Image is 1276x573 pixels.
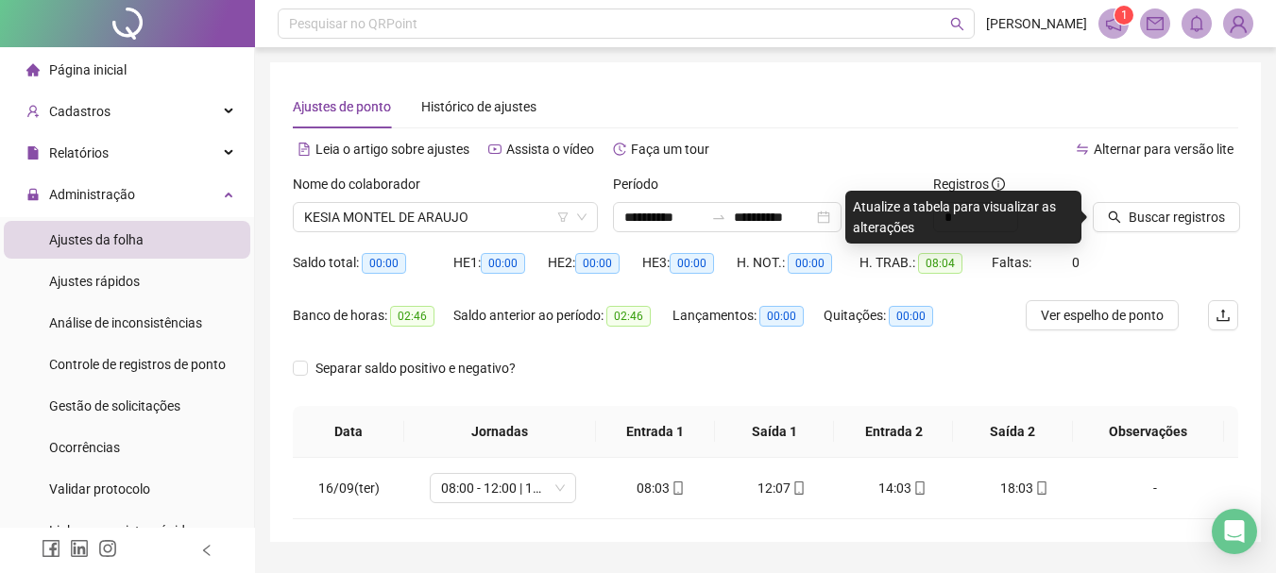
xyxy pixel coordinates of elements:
[441,474,565,502] span: 08:00 - 12:00 | 14:00 - 18:00
[49,398,180,413] span: Gestão de solicitações
[293,406,404,458] th: Data
[488,143,502,156] span: youtube
[1072,255,1080,270] span: 0
[49,357,226,372] span: Controle de registros de ponto
[49,187,135,202] span: Administração
[1114,6,1133,25] sup: 1
[49,145,109,160] span: Relatórios
[737,478,827,498] div: 12:07
[606,306,651,327] span: 02:46
[1216,308,1231,323] span: upload
[453,252,548,274] div: HE 1:
[642,252,737,274] div: HE 3:
[788,253,832,274] span: 00:00
[1224,9,1252,38] img: 94179
[992,177,1005,191] span: info-circle
[49,274,140,289] span: Ajustes rápidos
[1088,421,1209,442] span: Observações
[576,211,587,223] span: down
[49,523,193,538] span: Link para registro rápido
[596,406,715,458] th: Entrada 1
[293,252,453,274] div: Saldo total:
[70,539,89,558] span: linkedin
[1073,406,1224,458] th: Observações
[670,481,685,495] span: mobile
[26,63,40,76] span: home
[1099,478,1211,498] div: -
[1026,300,1179,330] button: Ver espelho de ponto
[98,539,117,558] span: instagram
[49,62,127,77] span: Página inicial
[49,315,202,330] span: Análise de inconsistências
[759,306,804,327] span: 00:00
[404,406,596,458] th: Jornadas
[293,305,453,327] div: Banco de horas:
[824,305,956,327] div: Quitações:
[308,358,523,379] span: Separar saldo positivo e negativo?
[992,255,1034,270] span: Faltas:
[1212,509,1257,554] div: Open Intercom Messenger
[715,406,834,458] th: Saída 1
[918,253,962,274] span: 08:04
[933,174,1005,194] span: Registros
[858,478,948,498] div: 14:03
[711,210,726,225] span: to
[631,142,709,157] span: Faça um tour
[1041,305,1164,326] span: Ver espelho de ponto
[616,478,706,498] div: 08:03
[390,306,434,327] span: 02:46
[298,143,311,156] span: file-text
[506,142,594,157] span: Assista o vídeo
[859,252,992,274] div: H. TRAB.:
[613,174,671,194] label: Período
[362,253,406,274] span: 00:00
[293,99,391,114] span: Ajustes de ponto
[318,480,380,496] span: 16/09(ter)
[1105,15,1122,32] span: notification
[557,211,569,223] span: filter
[711,210,726,225] span: swap-right
[953,406,1072,458] th: Saída 2
[889,306,933,327] span: 00:00
[49,481,150,497] span: Validar protocolo
[1147,15,1164,32] span: mail
[42,539,60,558] span: facebook
[453,305,672,327] div: Saldo anterior ao período:
[1129,207,1225,228] span: Buscar registros
[1108,211,1121,224] span: search
[304,203,587,231] span: KESIA MONTEL DE ARAUJO
[1188,15,1205,32] span: bell
[200,544,213,557] span: left
[834,406,953,458] th: Entrada 2
[672,305,824,327] div: Lançamentos:
[845,191,1081,244] div: Atualize a tabela para visualizar as alterações
[737,252,859,274] div: H. NOT.:
[26,146,40,160] span: file
[575,253,620,274] span: 00:00
[315,142,469,157] span: Leia o artigo sobre ajustes
[293,174,433,194] label: Nome do colaborador
[978,478,1069,498] div: 18:03
[1121,8,1128,22] span: 1
[1033,481,1048,495] span: mobile
[950,17,964,31] span: search
[911,481,927,495] span: mobile
[791,481,806,495] span: mobile
[986,13,1087,34] span: [PERSON_NAME]
[1093,202,1240,232] button: Buscar registros
[670,253,714,274] span: 00:00
[421,99,536,114] span: Histórico de ajustes
[1094,142,1233,157] span: Alternar para versão lite
[26,188,40,201] span: lock
[26,105,40,118] span: user-add
[1076,143,1089,156] span: swap
[49,440,120,455] span: Ocorrências
[548,252,642,274] div: HE 2:
[49,104,111,119] span: Cadastros
[49,232,144,247] span: Ajustes da folha
[481,253,525,274] span: 00:00
[613,143,626,156] span: history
